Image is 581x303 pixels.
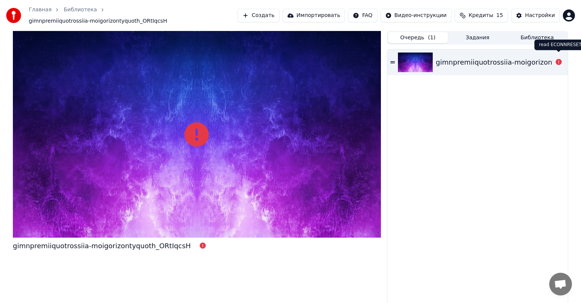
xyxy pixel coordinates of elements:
span: ( 1 ) [428,34,435,42]
span: 15 [496,12,503,19]
div: Настройки [525,12,555,19]
button: Создать [238,9,279,22]
button: Библиотека [507,32,567,43]
button: Очередь [388,32,448,43]
a: Открытый чат [549,273,572,295]
button: Задания [448,32,508,43]
nav: breadcrumb [29,6,238,25]
button: FAQ [348,9,377,22]
button: Кредиты15 [455,9,508,22]
a: Главная [29,6,51,14]
button: Настройки [511,9,560,22]
button: Импортировать [283,9,345,22]
img: youka [6,8,21,23]
span: gimnpremiiquotrossiia-moigorizontyquoth_ORtIqcsH [29,17,167,25]
button: Видео-инструкции [381,9,452,22]
div: gimnpremiiquotrossiia-moigorizontyquoth_ORtIqcsH [13,241,191,251]
a: Библиотека [64,6,97,14]
span: Кредиты [469,12,493,19]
